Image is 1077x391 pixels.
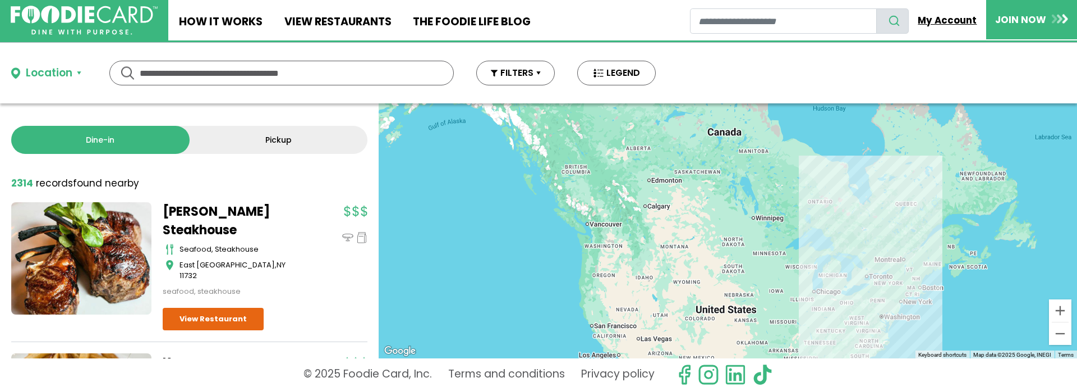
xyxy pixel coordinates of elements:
button: Zoom out [1049,322,1071,345]
img: Google [381,344,418,358]
img: pickup_icon.svg [356,232,367,243]
button: Keyboard shortcuts [918,351,966,359]
button: Location [11,65,81,81]
a: My Account [909,8,986,33]
div: found nearby [11,176,139,191]
a: Kyma [163,353,303,372]
div: seafood, steakhouse [163,286,303,297]
a: Pickup [190,126,368,154]
a: Open this area in Google Maps (opens a new window) [381,344,418,358]
svg: check us out on facebook [674,364,695,385]
a: View Restaurant [163,308,264,330]
img: tiktok.svg [752,364,773,385]
img: dinein_icon.svg [342,232,353,243]
a: Dine-in [11,126,190,154]
button: FILTERS [476,61,555,85]
div: Location [26,65,72,81]
span: East [GEOGRAPHIC_DATA] [179,260,275,270]
span: NY [277,260,286,270]
img: map_icon.svg [165,260,174,271]
a: Terms [1058,352,1074,358]
span: 11732 [179,270,197,281]
a: Privacy policy [581,364,655,385]
img: cutlery_icon.svg [165,244,174,255]
div: , [179,260,303,281]
p: © 2025 Foodie Card, Inc. [303,364,432,385]
span: Map data ©2025 Google, INEGI [973,352,1051,358]
input: restaurant search [690,8,877,34]
img: linkedin.svg [725,364,746,385]
span: records [36,176,73,190]
button: LEGEND [577,61,656,85]
img: FoodieCard; Eat, Drink, Save, Donate [11,6,158,35]
button: Zoom in [1049,299,1071,322]
button: search [876,8,909,34]
a: Terms and conditions [448,364,565,385]
strong: 2314 [11,176,33,190]
a: [PERSON_NAME] Steakhouse [163,202,303,239]
div: seafood, steakhouse [179,244,303,255]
